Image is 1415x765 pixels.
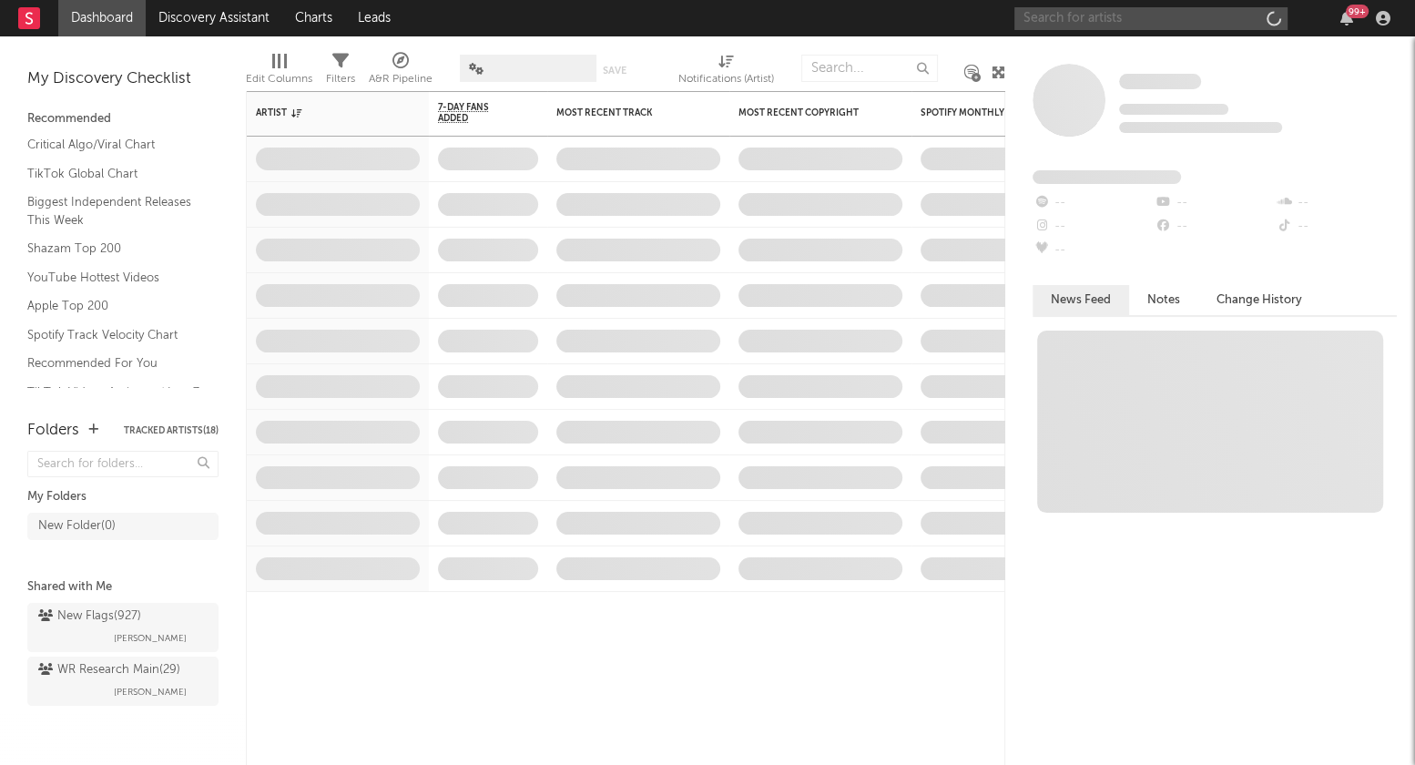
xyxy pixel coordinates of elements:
div: New Folder ( 0 ) [38,515,116,537]
a: Biggest Independent Releases This Week [27,192,200,229]
span: 0 fans last week [1119,122,1282,133]
input: Search... [801,55,938,82]
div: My Folders [27,486,219,508]
span: 7-Day Fans Added [438,102,511,124]
span: Fans Added by Platform [1033,170,1181,184]
span: [PERSON_NAME] [114,681,187,703]
div: -- [1033,239,1154,262]
a: TikTok Global Chart [27,164,200,184]
div: My Discovery Checklist [27,68,219,90]
button: 99+ [1340,11,1353,25]
a: Recommended For You [27,353,200,373]
div: Edit Columns [246,46,312,98]
div: -- [1154,191,1275,215]
a: YouTube Hottest Videos [27,268,200,288]
a: Some Artist [1119,73,1201,91]
div: New Flags ( 927 ) [38,606,141,627]
div: A&R Pipeline [369,68,433,90]
span: Tracking Since: [DATE] [1119,104,1228,115]
div: Recommended [27,108,219,130]
div: WR Research Main ( 29 ) [38,659,180,681]
div: -- [1276,191,1397,215]
div: Edit Columns [246,68,312,90]
div: -- [1033,191,1154,215]
a: New Folder(0) [27,513,219,540]
button: Tracked Artists(18) [124,426,219,435]
div: Filters [326,46,355,98]
span: Some Artist [1119,74,1201,89]
button: Change History [1198,285,1320,315]
a: Critical Algo/Viral Chart [27,135,200,155]
div: Folders [27,420,79,442]
button: News Feed [1033,285,1129,315]
a: Shazam Top 200 [27,239,200,259]
div: Shared with Me [27,576,219,598]
div: Filters [326,68,355,90]
div: A&R Pipeline [369,46,433,98]
div: Most Recent Track [556,107,693,118]
div: -- [1154,215,1275,239]
a: New Flags(927)[PERSON_NAME] [27,603,219,652]
button: Notes [1129,285,1198,315]
div: Spotify Monthly Listeners [921,107,1057,118]
div: -- [1033,215,1154,239]
a: Spotify Track Velocity Chart [27,325,200,345]
span: [PERSON_NAME] [114,627,187,649]
div: -- [1276,215,1397,239]
div: Notifications (Artist) [678,68,774,90]
div: Most Recent Copyright [738,107,875,118]
div: Notifications (Artist) [678,46,774,98]
input: Search for folders... [27,451,219,477]
a: TikTok Videos Assistant / Last 7 Days - Top [27,382,200,420]
a: Apple Top 200 [27,296,200,316]
div: Artist [256,107,392,118]
button: Save [603,66,626,76]
div: 99 + [1346,5,1369,18]
a: WR Research Main(29)[PERSON_NAME] [27,657,219,706]
input: Search for artists [1014,7,1288,30]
